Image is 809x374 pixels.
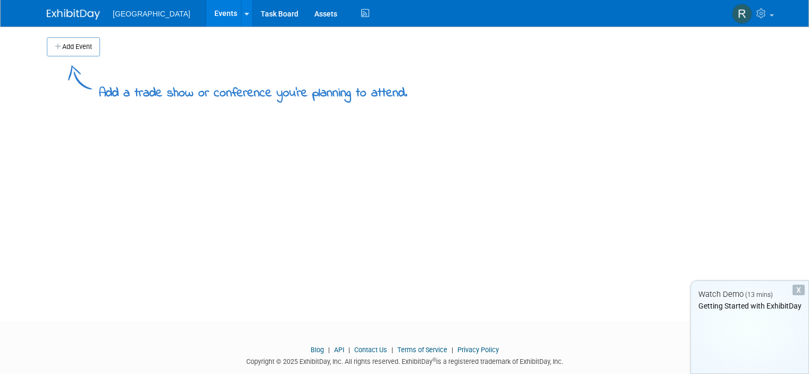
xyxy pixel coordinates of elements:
div: Watch Demo [691,289,808,300]
sup: ® [432,357,436,363]
span: | [389,346,396,354]
a: API [334,346,344,354]
div: Add a trade show or conference you're planning to attend. [99,77,407,103]
span: [GEOGRAPHIC_DATA] [113,10,190,18]
div: Getting Started with ExhibitDay [691,301,808,311]
span: | [346,346,353,354]
span: | [326,346,332,354]
a: Blog [311,346,324,354]
span: (13 mins) [745,291,773,298]
button: Add Event [47,37,100,56]
a: Contact Us [354,346,387,354]
img: ExhibitDay [47,9,100,20]
div: Dismiss [793,285,805,295]
img: Rahul Gupta [732,4,752,24]
a: Terms of Service [397,346,447,354]
span: | [449,346,456,354]
a: Privacy Policy [457,346,499,354]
